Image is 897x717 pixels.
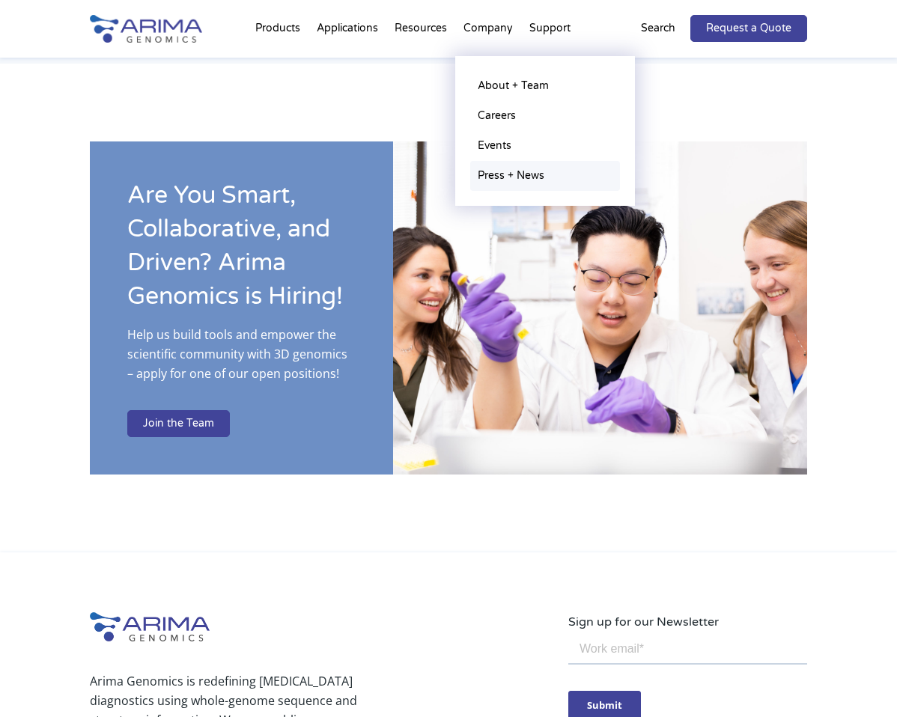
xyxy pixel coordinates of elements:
h2: Are You Smart, Collaborative, and Driven? Arima Genomics is Hiring! [127,179,356,325]
a: Careers [470,101,620,131]
a: Join the Team [127,410,230,437]
a: About + Team [470,71,620,101]
a: Request a Quote [690,15,807,42]
img: Arima-Genomics-logo [90,612,210,641]
img: IMG_2073.jpg [393,141,808,475]
p: Help us build tools and empower the scientific community with 3D genomics – apply for one of our ... [127,325,356,395]
a: Events [470,131,620,161]
img: Arima-Genomics-logo [90,15,202,43]
p: Search [641,19,675,38]
a: Press + News [470,161,620,191]
p: Sign up for our Newsletter [568,612,807,632]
